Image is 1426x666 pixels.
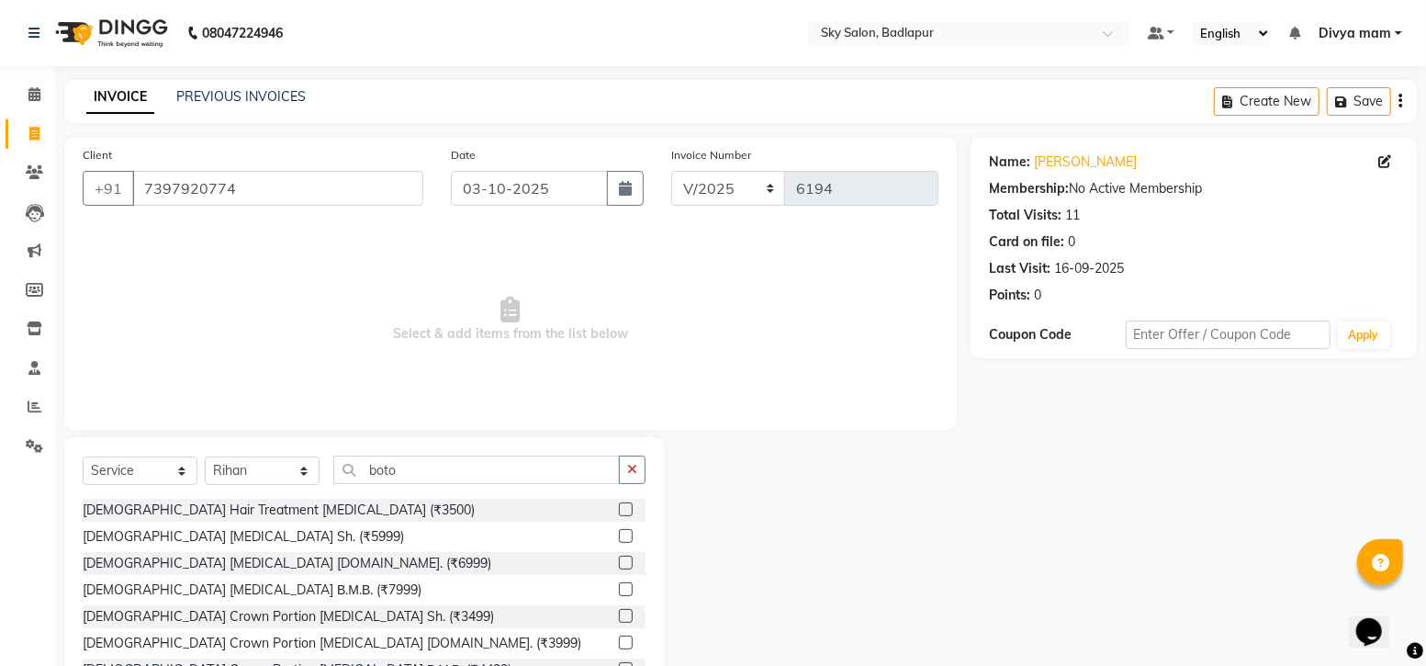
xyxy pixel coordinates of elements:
[86,81,154,114] a: INVOICE
[83,228,938,412] span: Select & add items from the list below
[1349,593,1408,648] iframe: chat widget
[1126,321,1331,349] input: Enter Offer / Coupon Code
[989,152,1030,172] div: Name:
[83,634,581,653] div: [DEMOGRAPHIC_DATA] Crown Portion [MEDICAL_DATA] [DOMAIN_NAME]. (₹3999)
[1214,87,1319,116] button: Create New
[989,179,1398,198] div: No Active Membership
[1327,87,1391,116] button: Save
[989,286,1030,305] div: Points:
[1338,322,1390,349] button: Apply
[1054,259,1124,278] div: 16-09-2025
[83,554,491,573] div: [DEMOGRAPHIC_DATA] [MEDICAL_DATA] [DOMAIN_NAME]. (₹6999)
[989,179,1069,198] div: Membership:
[1065,206,1080,225] div: 11
[83,171,134,206] button: +91
[132,171,423,206] input: Search by Name/Mobile/Email/Code
[989,325,1126,344] div: Coupon Code
[989,206,1061,225] div: Total Visits:
[451,147,476,164] label: Date
[1068,232,1075,252] div: 0
[333,456,620,484] input: Search or Scan
[83,607,494,626] div: [DEMOGRAPHIC_DATA] Crown Portion [MEDICAL_DATA] Sh. (₹3499)
[989,232,1064,252] div: Card on file:
[176,88,306,105] a: PREVIOUS INVOICES
[47,7,173,59] img: logo
[671,147,751,164] label: Invoice Number
[83,501,475,520] div: [DEMOGRAPHIC_DATA] Hair Treatment [MEDICAL_DATA] (₹3500)
[83,527,404,547] div: [DEMOGRAPHIC_DATA] [MEDICAL_DATA] Sh. (₹5999)
[202,7,283,59] b: 08047224946
[1319,24,1391,43] span: Divya mam
[1034,286,1041,305] div: 0
[83,147,112,164] label: Client
[1034,152,1137,172] a: [PERSON_NAME]
[83,581,421,600] div: [DEMOGRAPHIC_DATA] [MEDICAL_DATA] Β.Μ.Β. (₹7999)
[989,259,1050,278] div: Last Visit:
